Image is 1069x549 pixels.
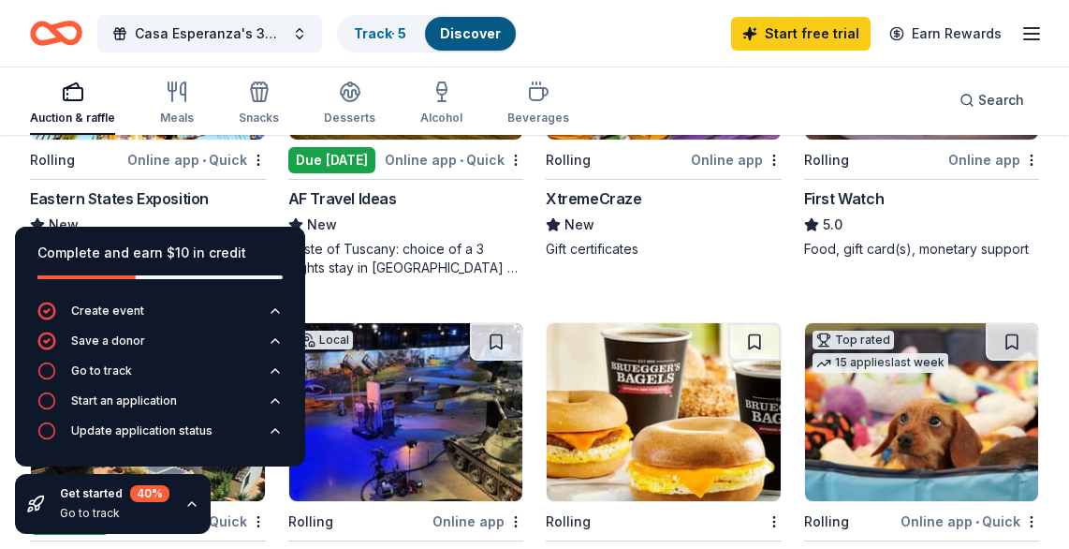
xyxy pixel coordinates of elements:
[160,111,194,126] div: Meals
[460,153,463,168] span: •
[60,485,169,502] div: Get started
[978,89,1024,111] span: Search
[691,148,782,171] div: Online app
[135,22,285,45] span: Casa Esperanza's 38th Annual Graduation Ceremony
[30,73,115,135] button: Auction & raffle
[130,485,169,502] div: 40 %
[30,149,75,171] div: Rolling
[945,82,1039,119] button: Search
[564,214,594,236] span: New
[354,25,406,41] a: Track· 5
[507,73,569,135] button: Beverages
[71,304,144,319] div: Create event
[202,153,206,168] span: •
[547,323,781,501] img: Image for Bruegger's Bagels
[546,240,782,259] div: Gift certificates
[71,364,132,378] div: Go to track
[546,511,591,533] div: Rolling
[160,73,194,135] button: Meals
[878,17,1013,51] a: Earn Rewards
[71,334,145,349] div: Save a donor
[432,510,523,533] div: Online app
[71,423,212,438] div: Update application status
[804,511,849,533] div: Rolling
[546,187,642,210] div: XtremeCraze
[440,25,501,41] a: Discover
[385,148,523,171] div: Online app Quick
[288,187,397,210] div: AF Travel Ideas
[30,11,82,55] a: Home
[948,148,1039,171] div: Online app
[337,15,518,52] button: Track· 5Discover
[823,214,842,236] span: 5.0
[37,332,283,362] button: Save a donor
[901,510,1039,533] div: Online app Quick
[324,111,375,126] div: Desserts
[805,323,1039,501] img: Image for BarkBox
[127,148,266,171] div: Online app Quick
[804,240,1040,259] div: Food, gift card(s), monetary support
[37,242,283,264] div: Complete and earn $10 in credit
[239,73,279,135] button: Snacks
[60,506,169,521] div: Go to track
[804,187,885,210] div: First Watch
[297,331,353,349] div: Local
[288,147,375,173] div: Due [DATE]
[507,111,569,126] div: Beverages
[37,392,283,422] button: Start an application
[731,17,871,51] a: Start free trial
[288,240,524,277] div: Taste of Tuscany: choice of a 3 nights stay in [GEOGRAPHIC_DATA] or a 5 night stay in [GEOGRAPHIC...
[813,353,948,373] div: 15 applies last week
[546,149,591,171] div: Rolling
[420,111,462,126] div: Alcohol
[37,422,283,452] button: Update application status
[307,214,337,236] span: New
[804,149,849,171] div: Rolling
[239,111,279,126] div: Snacks
[30,111,115,126] div: Auction & raffle
[289,323,523,501] img: Image for American Heritage Museum
[813,331,894,349] div: Top rated
[975,514,979,529] span: •
[30,187,209,210] div: Eastern States Exposition
[324,73,375,135] button: Desserts
[97,15,322,52] button: Casa Esperanza's 38th Annual Graduation Ceremony
[37,302,283,332] button: Create event
[420,73,462,135] button: Alcohol
[37,362,283,392] button: Go to track
[71,393,177,408] div: Start an application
